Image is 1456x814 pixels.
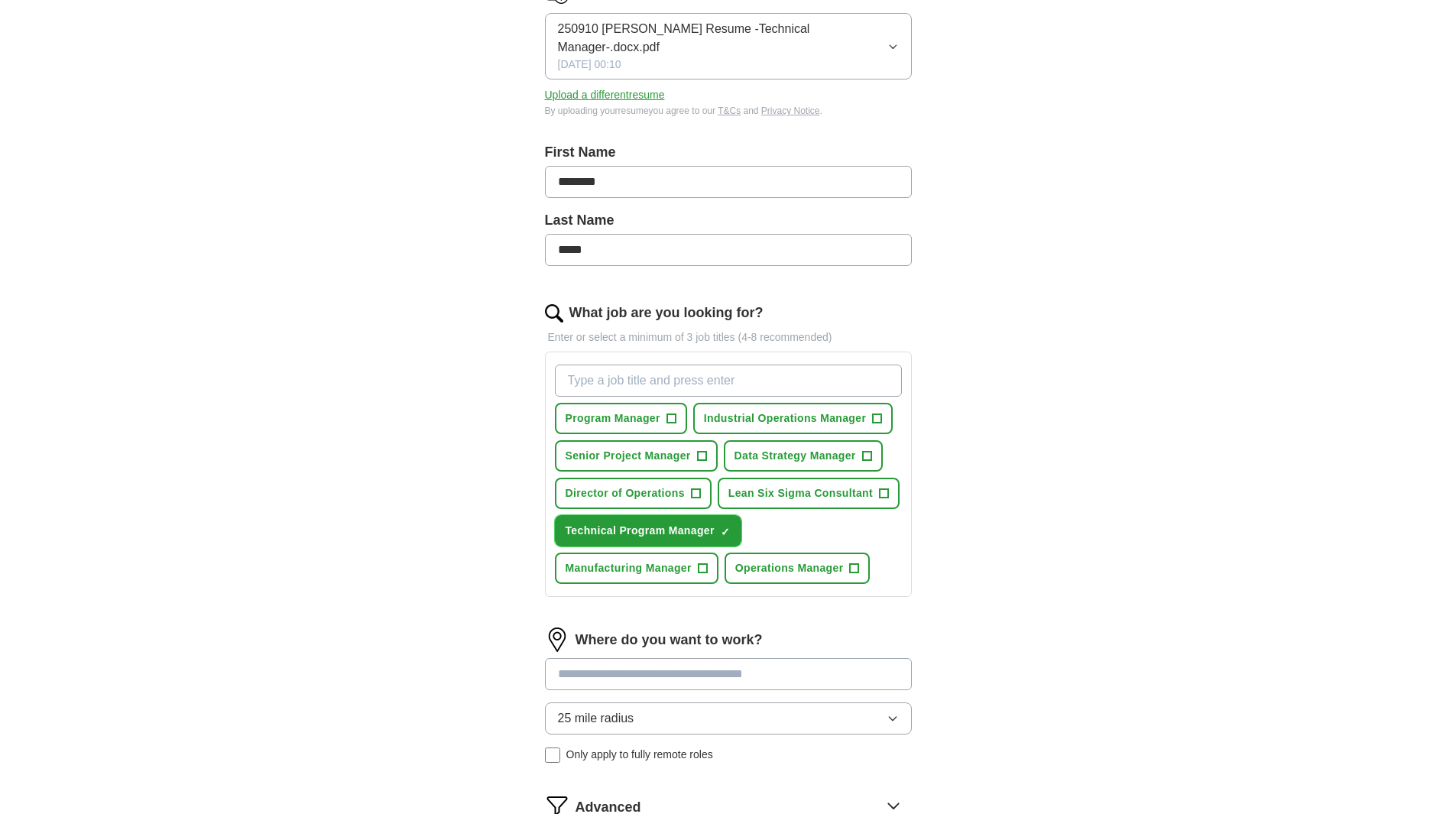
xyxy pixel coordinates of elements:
p: Enter or select a minimum of 3 job titles (4-8 recommended) [545,329,912,345]
span: Lean Six Sigma Consultant [728,485,873,501]
button: Industrial Operations Manager [693,403,893,434]
span: Technical Program Manager [566,523,715,539]
span: 25 mile radius [558,709,634,728]
img: search.png [545,304,563,323]
label: Last Name [545,210,912,231]
span: [DATE] 00:10 [558,57,621,73]
button: Manufacturing Manager [555,553,718,584]
label: First Name [545,142,912,163]
button: Technical Program Manager✓ [555,515,741,546]
input: Type a job title and press enter [555,365,902,397]
button: Data Strategy Manager [724,440,883,472]
button: Program Manager [555,403,687,434]
span: Manufacturing Manager [566,560,692,576]
span: Operations Manager [735,560,844,576]
button: 250910 [PERSON_NAME] Resume -Technical Manager-.docx.pdf[DATE] 00:10 [545,13,912,79]
button: Director of Operations [555,478,712,509]
img: location.png [545,628,569,652]
button: Upload a differentresume [545,87,665,103]
span: 250910 [PERSON_NAME] Resume -Technical Manager-.docx.pdf [558,20,887,57]
a: Privacy Notice [761,105,820,116]
input: Only apply to fully remote roles [545,748,560,763]
button: 25 mile radius [545,702,912,735]
button: Senior Project Manager [555,440,718,472]
span: Director of Operations [566,485,685,501]
span: Senior Project Manager [566,448,691,464]
a: T&Cs [718,105,741,116]
button: Lean Six Sigma Consultant [718,478,900,509]
span: Industrial Operations Manager [704,410,866,426]
span: Data Strategy Manager [734,448,856,464]
span: Only apply to fully remote roles [566,747,713,763]
span: ✓ [721,526,730,538]
button: Operations Manager [725,553,871,584]
label: What job are you looking for? [569,303,764,323]
span: Program Manager [566,410,660,426]
div: By uploading your resume you agree to our and . [545,104,912,118]
label: Where do you want to work? [576,630,763,650]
